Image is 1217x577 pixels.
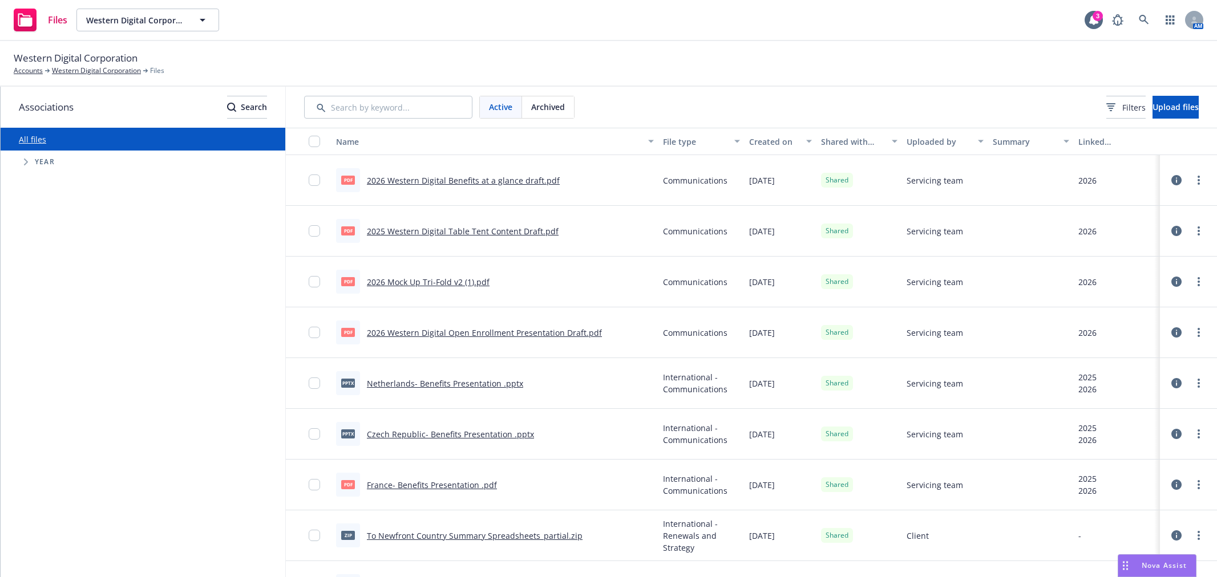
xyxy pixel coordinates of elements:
[826,327,848,338] span: Shared
[1192,275,1206,288] a: more
[826,429,848,439] span: Shared
[1093,11,1103,21] div: 3
[227,96,267,118] div: Search
[907,225,963,237] span: Servicing team
[367,175,560,186] a: 2026 Western Digital Benefits at a glance draft.pdf
[309,276,320,287] input: Toggle Row Selected
[341,531,355,539] span: zip
[1153,101,1199,112] span: Upload files
[826,175,848,185] span: Shared
[1078,434,1097,446] div: 2026
[1118,555,1133,576] div: Drag to move
[902,128,988,155] button: Uploaded by
[341,176,355,184] span: pdf
[336,136,641,148] div: Name
[907,136,971,148] div: Uploaded by
[227,96,267,119] button: SearchSearch
[993,136,1057,148] div: Summary
[663,225,727,237] span: Communications
[826,530,848,541] span: Shared
[1122,101,1146,113] span: Filters
[48,15,67,25] span: Files
[1142,560,1187,570] span: Nova Assist
[309,428,320,440] input: Toggle Row Selected
[663,371,740,395] span: International - Communications
[1078,422,1097,434] div: 2025
[331,128,658,155] button: Name
[988,128,1074,155] button: Summary
[1118,554,1196,577] button: Nova Assist
[341,226,355,235] span: pdf
[1,151,285,173] div: Tree Example
[1133,9,1155,31] a: Search
[749,276,775,288] span: [DATE]
[1078,473,1097,485] div: 2025
[14,51,138,66] span: Western Digital Corporation
[76,9,219,31] button: Western Digital Corporation
[907,479,963,491] span: Servicing team
[663,276,727,288] span: Communications
[531,101,565,113] span: Archived
[1192,427,1206,441] a: more
[663,473,740,497] span: International - Communications
[1074,128,1160,155] button: Linked associations
[1106,96,1146,119] button: Filters
[821,136,886,148] div: Shared with client
[367,429,534,440] a: Czech Republic- Benefits Presentation .pptx
[1192,478,1206,491] a: more
[1078,225,1097,237] div: 2026
[1192,376,1206,390] a: more
[367,226,559,237] a: 2025 Western Digital Table Tent Content Draft.pdf
[309,530,320,541] input: Toggle Row Selected
[1078,136,1155,148] div: Linked associations
[907,276,963,288] span: Servicing team
[1106,9,1129,31] a: Report a Bug
[663,518,740,554] span: International - Renewals and Strategy
[749,174,775,186] span: [DATE]
[1153,96,1199,119] button: Upload files
[826,480,848,490] span: Shared
[367,277,490,287] a: 2026 Mock Up Tri-Fold v2 (1).pdf
[19,134,46,145] a: All files
[309,327,320,338] input: Toggle Row Selected
[749,377,775,389] span: [DATE]
[1192,224,1206,238] a: more
[749,479,775,491] span: [DATE]
[1078,174,1097,186] div: 2026
[1078,371,1097,383] div: 2025
[35,159,55,165] span: Year
[52,66,141,76] a: Western Digital Corporation
[663,174,727,186] span: Communications
[663,422,740,446] span: International - Communications
[1078,383,1097,395] div: 2026
[1192,173,1206,187] a: more
[86,14,185,26] span: Western Digital Corporation
[227,103,236,112] svg: Search
[309,174,320,186] input: Toggle Row Selected
[489,101,512,113] span: Active
[1078,530,1081,542] div: -
[309,225,320,237] input: Toggle Row Selected
[1078,276,1097,288] div: 2026
[816,128,903,155] button: Shared with client
[1078,327,1097,339] div: 2026
[150,66,164,76] span: Files
[1078,485,1097,497] div: 2026
[309,136,320,147] input: Select all
[826,277,848,287] span: Shared
[9,4,72,36] a: Files
[749,428,775,440] span: [DATE]
[907,327,963,339] span: Servicing team
[749,530,775,542] span: [DATE]
[341,379,355,387] span: pptx
[367,378,523,389] a: Netherlands- Benefits Presentation .pptx
[745,128,816,155] button: Created on
[1106,101,1146,113] span: Filters
[304,96,472,119] input: Search by keyword...
[907,174,963,186] span: Servicing team
[14,66,43,76] a: Accounts
[1192,326,1206,339] a: more
[367,480,497,490] a: France- Benefits Presentation .pdf
[1159,9,1182,31] a: Switch app
[19,100,74,115] span: Associations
